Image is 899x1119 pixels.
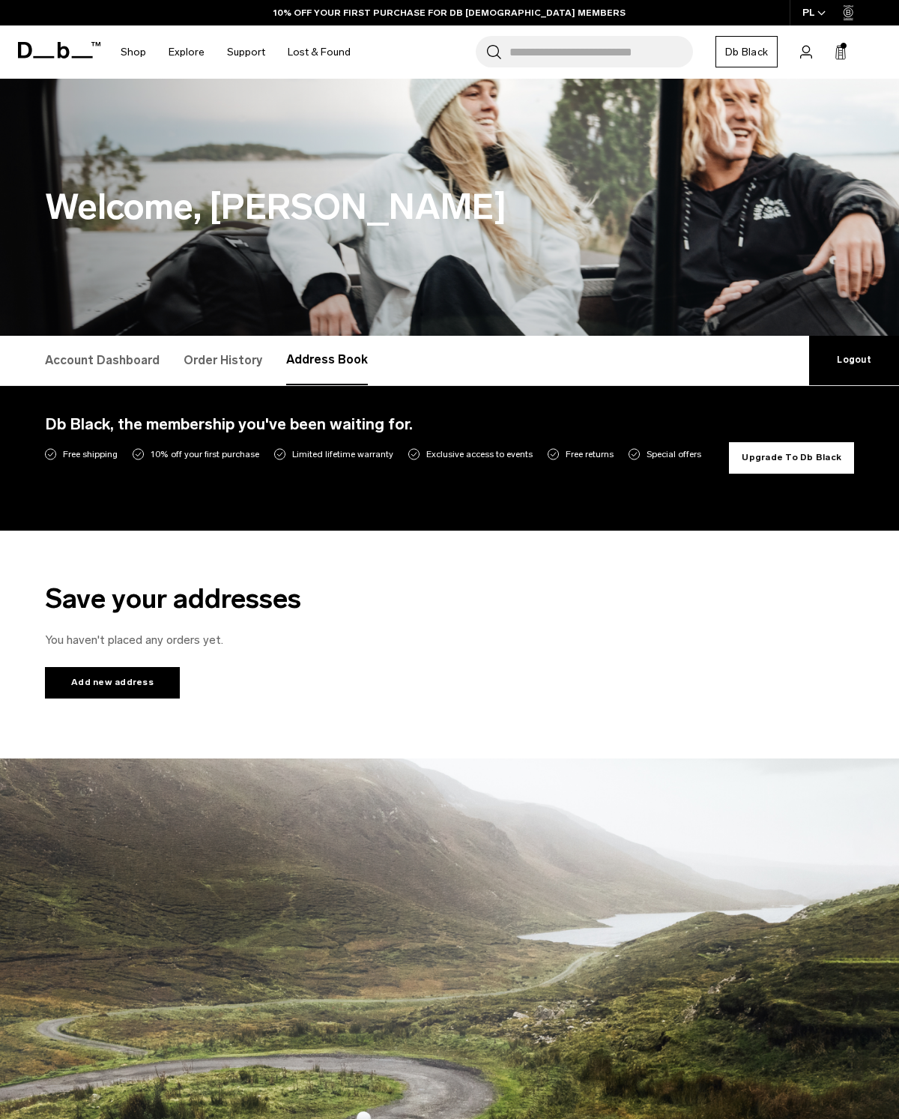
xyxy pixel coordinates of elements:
span: 10% off your first purchase [151,447,259,461]
a: Support [227,25,265,79]
span: Special offers [647,447,701,461]
span: Free returns [566,447,614,461]
nav: Main Navigation [109,25,362,79]
button: Add new address [45,667,180,699]
span: Free shipping [63,447,118,461]
h4: Db Black, the membership you've been waiting for. [45,412,729,436]
p: You haven't placed any orders yet. [45,631,854,649]
a: Shop [121,25,146,79]
h2: Save your addresses [45,579,854,619]
a: 10% OFF YOUR FIRST PURCHASE FOR DB [DEMOGRAPHIC_DATA] MEMBERS [273,6,626,19]
a: Db Black [715,36,778,67]
span: Limited lifetime warranty [292,447,393,461]
a: Explore [169,25,205,79]
h1: Welcome, [PERSON_NAME] [45,181,854,234]
span: Exclusive access to events [426,447,533,461]
a: Logout [809,336,899,385]
a: Account Dashboard [45,336,160,385]
button: Upgrade To Db Black [729,442,854,474]
a: Lost & Found [288,25,351,79]
a: Address Book [286,336,368,385]
a: Order History [184,336,262,385]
